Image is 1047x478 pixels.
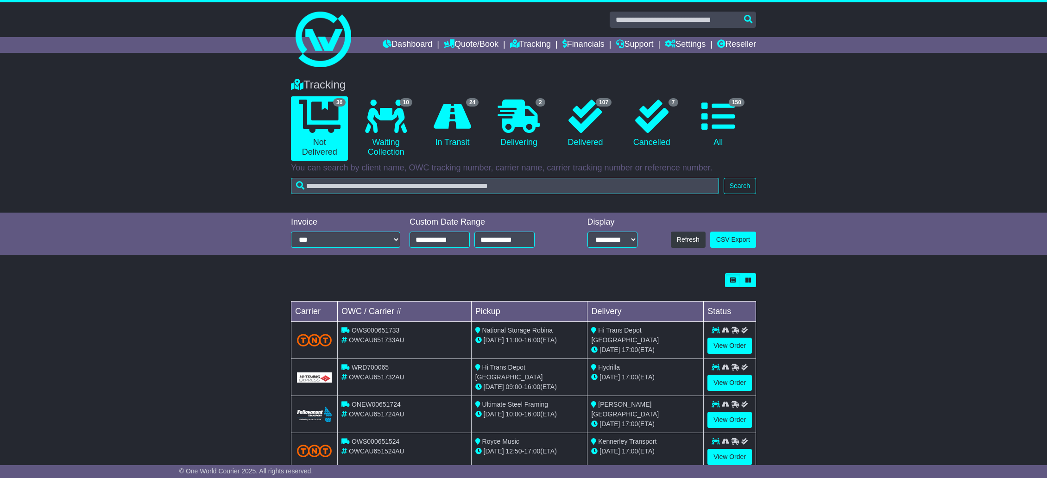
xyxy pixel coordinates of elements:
[357,96,414,161] a: 10 Waiting Collection
[490,96,547,151] a: 2 Delivering
[729,98,744,107] span: 150
[349,447,404,455] span: OWCAU651524AU
[424,96,481,151] a: 24 In Transit
[444,37,498,53] a: Quote/Book
[338,302,472,322] td: OWC / Carrier #
[587,302,704,322] td: Delivery
[484,447,504,455] span: [DATE]
[669,98,678,107] span: 7
[524,383,540,390] span: 16:00
[707,412,752,428] a: View Order
[707,338,752,354] a: View Order
[591,327,659,344] span: Hi Trans Depot [GEOGRAPHIC_DATA]
[591,447,700,456] div: (ETA)
[622,346,638,353] span: 17:00
[333,98,346,107] span: 36
[349,410,404,418] span: OWCAU651724AU
[717,37,756,53] a: Reseller
[599,346,620,353] span: [DATE]
[599,373,620,381] span: [DATE]
[616,37,653,53] a: Support
[352,364,389,371] span: WRD700065
[622,373,638,381] span: 17:00
[591,401,659,418] span: [PERSON_NAME][GEOGRAPHIC_DATA]
[484,383,504,390] span: [DATE]
[400,98,412,107] span: 10
[622,447,638,455] span: 17:00
[466,98,479,107] span: 24
[297,334,332,346] img: TNT_Domestic.png
[510,37,551,53] a: Tracking
[297,445,332,457] img: TNT_Domestic.png
[536,98,545,107] span: 2
[665,37,706,53] a: Settings
[349,336,404,344] span: OWCAU651733AU
[475,382,584,392] div: - (ETA)
[596,98,612,107] span: 107
[707,449,752,465] a: View Order
[482,401,548,408] span: Ultimate Steel Framing
[349,373,404,381] span: OWCAU651732AU
[524,447,540,455] span: 17:00
[297,407,332,422] img: Followmont_Transport.png
[383,37,432,53] a: Dashboard
[557,96,614,151] a: 107 Delivered
[599,447,620,455] span: [DATE]
[598,438,656,445] span: Kennerley Transport
[710,232,756,248] a: CSV Export
[562,37,605,53] a: Financials
[352,438,400,445] span: OWS000651524
[352,327,400,334] span: OWS000651733
[524,336,540,344] span: 16:00
[690,96,747,151] a: 150 All
[286,78,761,92] div: Tracking
[297,372,332,383] img: GetCarrierServiceLogo
[484,336,504,344] span: [DATE]
[707,375,752,391] a: View Order
[291,302,338,322] td: Carrier
[598,364,620,371] span: Hydrilla
[482,438,519,445] span: Royce Music
[410,217,558,227] div: Custom Date Range
[599,420,620,428] span: [DATE]
[352,401,401,408] span: ONEW00651724
[671,232,706,248] button: Refresh
[623,96,680,151] a: 7 Cancelled
[506,447,522,455] span: 12:50
[704,302,756,322] td: Status
[179,467,313,475] span: © One World Courier 2025. All rights reserved.
[291,96,348,161] a: 36 Not Delivered
[482,327,553,334] span: National Storage Robina
[591,372,700,382] div: (ETA)
[475,447,584,456] div: - (ETA)
[524,410,540,418] span: 16:00
[484,410,504,418] span: [DATE]
[724,178,756,194] button: Search
[587,217,637,227] div: Display
[506,383,522,390] span: 09:00
[591,345,700,355] div: (ETA)
[506,410,522,418] span: 10:00
[475,335,584,345] div: - (ETA)
[471,302,587,322] td: Pickup
[506,336,522,344] span: 11:00
[291,163,756,173] p: You can search by client name, OWC tracking number, carrier name, carrier tracking number or refe...
[291,217,400,227] div: Invoice
[475,364,543,381] span: Hi Trans Depot [GEOGRAPHIC_DATA]
[475,409,584,419] div: - (ETA)
[622,420,638,428] span: 17:00
[591,419,700,429] div: (ETA)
